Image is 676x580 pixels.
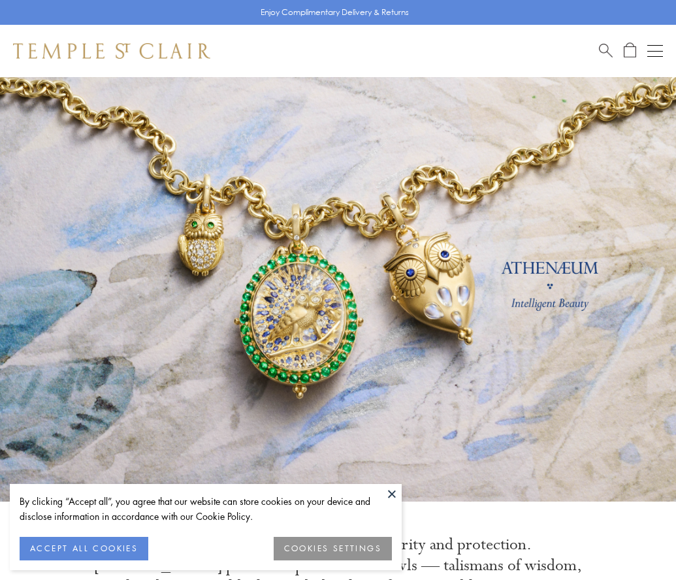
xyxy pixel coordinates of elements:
[599,42,613,59] a: Search
[624,42,636,59] a: Open Shopping Bag
[274,537,392,560] button: COOKIES SETTINGS
[261,6,409,19] p: Enjoy Complimentary Delivery & Returns
[13,43,210,59] img: Temple St. Clair
[20,537,148,560] button: ACCEPT ALL COOKIES
[647,43,663,59] button: Open navigation
[20,494,392,524] div: By clicking “Accept all”, you agree that our website can store cookies on your device and disclos...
